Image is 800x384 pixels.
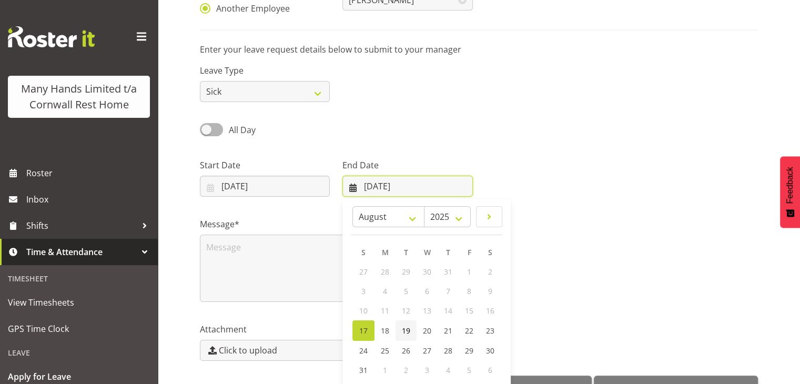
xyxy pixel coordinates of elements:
[417,320,438,341] a: 20
[486,326,494,336] span: 23
[444,326,452,336] span: 21
[352,360,374,380] a: 31
[444,306,452,316] span: 14
[361,247,366,257] span: S
[382,247,389,257] span: M
[404,365,408,375] span: 2
[402,326,410,336] span: 19
[488,365,492,375] span: 6
[26,191,153,207] span: Inbox
[465,346,473,356] span: 29
[402,346,410,356] span: 26
[381,326,389,336] span: 18
[200,218,473,230] label: Message*
[381,306,389,316] span: 11
[229,124,256,136] span: All Day
[396,320,417,341] a: 19
[488,267,492,277] span: 2
[396,341,417,360] a: 26
[423,326,431,336] span: 20
[402,267,410,277] span: 29
[785,167,795,204] span: Feedback
[26,218,137,234] span: Shifts
[467,365,471,375] span: 5
[342,159,472,171] label: End Date
[446,247,450,257] span: T
[424,247,431,257] span: W
[26,244,137,260] span: Time & Attendance
[352,341,374,360] a: 24
[383,286,387,296] span: 4
[219,344,277,357] span: Click to upload
[8,295,150,310] span: View Timesheets
[200,159,330,171] label: Start Date
[404,247,408,257] span: T
[359,306,368,316] span: 10
[200,43,758,56] p: Enter your leave request details below to submit to your manager
[381,346,389,356] span: 25
[488,247,492,257] span: S
[446,365,450,375] span: 4
[486,306,494,316] span: 16
[200,176,330,197] input: Click to select...
[359,365,368,375] span: 31
[486,346,494,356] span: 30
[359,346,368,356] span: 24
[342,176,472,197] input: Click to select...
[200,323,473,336] label: Attachment
[444,267,452,277] span: 31
[3,289,155,316] a: View Timesheets
[446,286,450,296] span: 7
[8,26,95,47] img: Rosterit website logo
[459,320,480,341] a: 22
[3,316,155,342] a: GPS Time Clock
[468,247,471,257] span: F
[374,320,396,341] a: 18
[210,3,290,14] span: Another Employee
[425,286,429,296] span: 6
[26,165,153,181] span: Roster
[465,306,473,316] span: 15
[423,267,431,277] span: 30
[438,341,459,360] a: 28
[465,326,473,336] span: 22
[18,81,139,113] div: Many Hands Limited t/a Cornwall Rest Home
[425,365,429,375] span: 3
[404,286,408,296] span: 5
[467,286,471,296] span: 8
[402,306,410,316] span: 12
[8,321,150,337] span: GPS Time Clock
[780,156,800,228] button: Feedback - Show survey
[480,341,501,360] a: 30
[417,341,438,360] a: 27
[3,268,155,289] div: Timesheet
[200,64,330,77] label: Leave Type
[3,342,155,363] div: Leave
[459,341,480,360] a: 29
[444,346,452,356] span: 28
[359,326,368,336] span: 17
[423,306,431,316] span: 13
[423,346,431,356] span: 27
[361,286,366,296] span: 3
[438,320,459,341] a: 21
[374,341,396,360] a: 25
[467,267,471,277] span: 1
[480,320,501,341] a: 23
[381,267,389,277] span: 28
[488,286,492,296] span: 9
[359,267,368,277] span: 27
[383,365,387,375] span: 1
